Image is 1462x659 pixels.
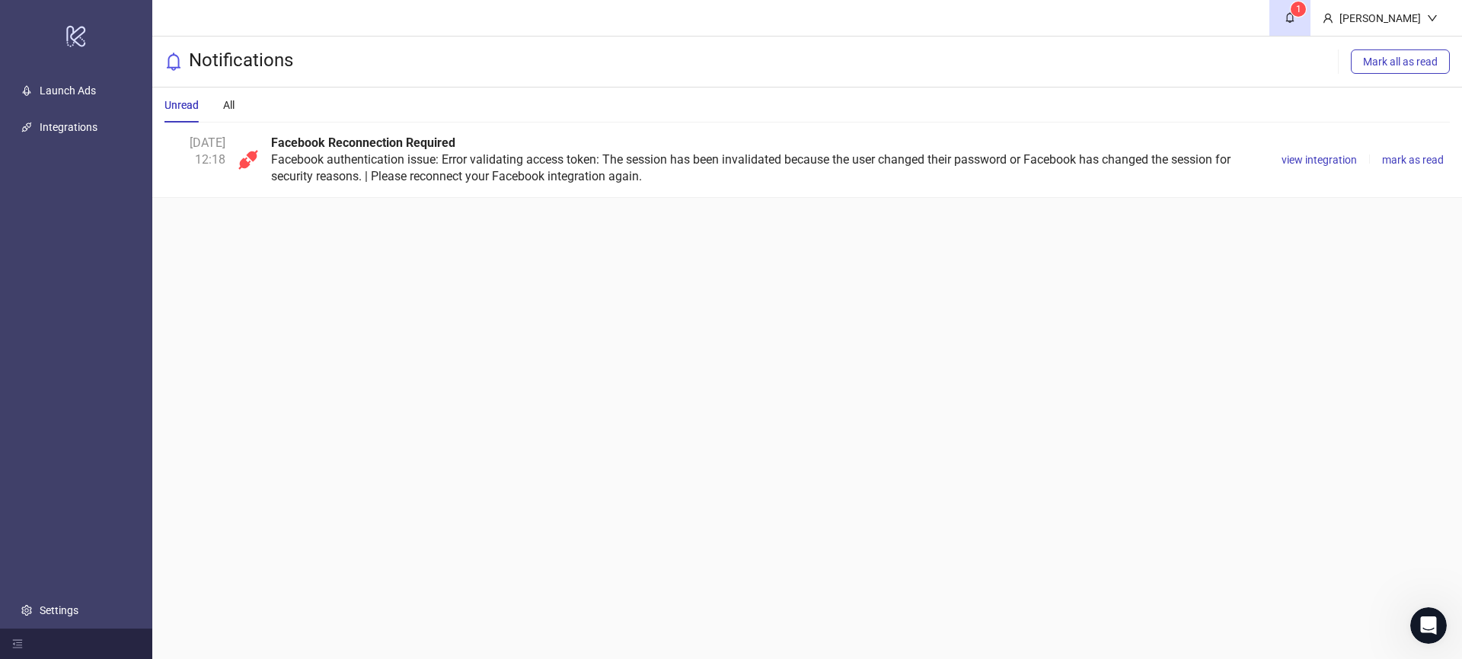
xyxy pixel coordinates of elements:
[1382,154,1444,166] span: mark as read
[40,84,96,97] a: Launch Ads
[1333,10,1427,27] div: [PERSON_NAME]
[271,135,1263,185] div: Facebook authentication issue: Error validating access token: The session has been invalidated be...
[1282,154,1357,166] span: view integration
[164,135,225,185] div: [DATE] 12:18
[164,53,183,71] span: bell
[1410,607,1447,644] iframe: Intercom live chat
[1296,4,1301,14] span: 1
[1363,56,1438,68] span: Mark all as read
[1291,2,1306,17] sup: 1
[1427,13,1438,24] span: down
[40,121,97,133] a: Integrations
[1323,13,1333,24] span: user
[1275,151,1363,169] button: view integration
[1351,49,1450,74] button: Mark all as read
[40,604,78,616] a: Settings
[189,49,293,75] h3: Notifications
[238,135,259,185] span: api
[164,97,199,113] div: Unread
[223,97,235,113] div: All
[1285,12,1295,23] span: bell
[12,638,23,649] span: menu-fold
[1376,151,1450,169] button: mark as read
[271,135,455,150] b: Facebook Reconnection Required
